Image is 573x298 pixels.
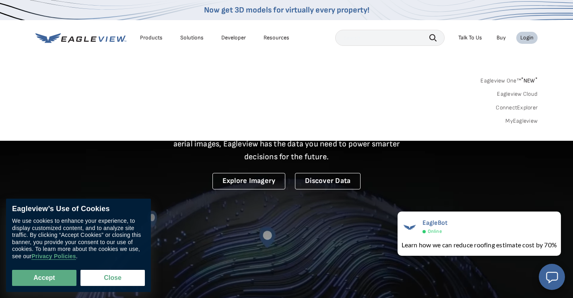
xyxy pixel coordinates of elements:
p: A new era starts here. Built on more than 3.5 billion high-resolution aerial images, Eagleview ha... [163,125,410,163]
a: Eagleview Cloud [497,90,538,98]
div: Resources [264,34,289,41]
a: Developer [221,34,246,41]
span: NEW [521,77,538,84]
a: Explore Imagery [212,173,286,189]
div: Solutions [180,34,204,41]
button: Accept [12,270,76,286]
a: Buy [497,34,506,41]
a: Eagleview One™*NEW* [480,75,538,84]
div: We use cookies to enhance your experience, to display customized content, and to analyze site tra... [12,218,145,260]
a: Discover Data [295,173,361,189]
div: Learn how we can reduce roofing estimate cost by 70% [402,240,557,250]
input: Search [335,30,445,46]
span: Online [428,228,442,234]
button: Open chat window [539,264,565,290]
div: Talk To Us [458,34,482,41]
a: ConnectExplorer [496,104,538,111]
div: Login [520,34,534,41]
div: Eagleview’s Use of Cookies [12,205,145,214]
a: Privacy Policies [31,253,76,260]
img: EagleBot [402,219,418,235]
div: Products [140,34,163,41]
button: Close [80,270,145,286]
a: Now get 3D models for virtually every property! [204,5,369,15]
span: EagleBot [423,219,448,227]
a: MyEagleview [505,117,538,125]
